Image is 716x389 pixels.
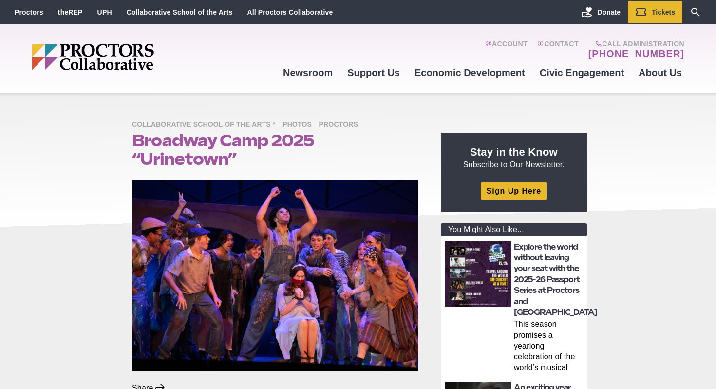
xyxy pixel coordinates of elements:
[628,1,682,23] a: Tickets
[470,146,558,158] strong: Stay in the Know
[441,223,587,236] div: You Might Also Like...
[283,120,317,128] a: Photos
[340,59,407,86] a: Support Us
[514,242,597,317] a: Explore the world without leaving your seat with the 2025-26 Passport Series at Proctors and [GEO...
[32,44,229,70] img: Proctors logo
[514,319,584,374] p: This season promises a yearlong celebration of the world’s musical tapestry From the sands of the...
[319,120,363,128] a: Proctors
[132,119,281,131] span: Collaborative School of the Arts *
[598,8,621,16] span: Donate
[132,131,418,168] h1: Broadway Camp 2025 “Urinetown”
[682,1,709,23] a: Search
[283,119,317,131] span: Photos
[481,182,547,199] a: Sign Up Here
[532,59,631,86] a: Civic Engagement
[652,8,675,16] span: Tickets
[319,119,363,131] span: Proctors
[247,8,333,16] a: All Proctors Collaborative
[585,40,684,48] span: Call Administration
[58,8,83,16] a: theREP
[132,120,281,128] a: Collaborative School of the Arts *
[97,8,112,16] a: UPH
[537,40,579,59] a: Contact
[15,8,43,16] a: Proctors
[452,145,575,170] p: Subscribe to Our Newsletter.
[407,59,532,86] a: Economic Development
[445,241,511,307] img: thumbnail: Explore the world without leaving your seat with the 2025-26 Passport Series at Procto...
[588,48,684,59] a: [PHONE_NUMBER]
[276,59,340,86] a: Newsroom
[127,8,233,16] a: Collaborative School of the Arts
[574,1,628,23] a: Donate
[631,59,689,86] a: About Us
[485,40,528,59] a: Account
